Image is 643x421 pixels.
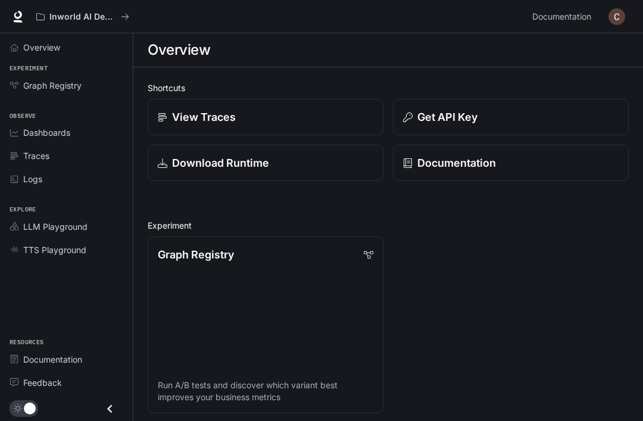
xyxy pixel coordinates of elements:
[23,173,42,185] span: Logs
[417,109,477,125] p: Get API Key
[31,5,135,29] button: All workspaces
[23,376,62,389] span: Feedback
[5,145,128,166] a: Traces
[172,109,236,125] p: View Traces
[96,397,123,421] button: Close drawer
[532,10,591,24] span: Documentation
[393,99,629,135] button: Get API Key
[605,5,629,29] button: User avatar
[5,372,128,393] a: Feedback
[5,216,128,237] a: LLM Playground
[148,145,383,181] a: Download Runtime
[5,75,128,96] a: Graph Registry
[148,99,383,135] a: View Traces
[23,149,49,162] span: Traces
[5,122,128,143] a: Dashboards
[5,169,128,189] a: Logs
[148,82,629,94] h2: Shortcuts
[148,236,383,413] a: Graph RegistryRun A/B tests and discover which variant best improves your business metrics
[148,38,210,62] h1: Overview
[23,353,82,366] span: Documentation
[5,239,128,260] a: TTS Playground
[23,79,82,92] span: Graph Registry
[608,8,625,25] img: User avatar
[5,349,128,370] a: Documentation
[24,401,36,414] span: Dark mode toggle
[417,155,496,171] p: Documentation
[158,379,373,403] p: Run A/B tests and discover which variant best improves your business metrics
[393,145,629,181] a: Documentation
[158,247,234,263] p: Graph Registry
[5,37,128,58] a: Overview
[49,12,116,22] p: Inworld AI Demos
[148,219,629,232] h2: Experiment
[23,220,88,233] span: LLM Playground
[23,126,70,139] span: Dashboards
[23,244,86,256] span: TTS Playground
[23,41,60,54] span: Overview
[527,5,600,29] a: Documentation
[172,155,269,171] p: Download Runtime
